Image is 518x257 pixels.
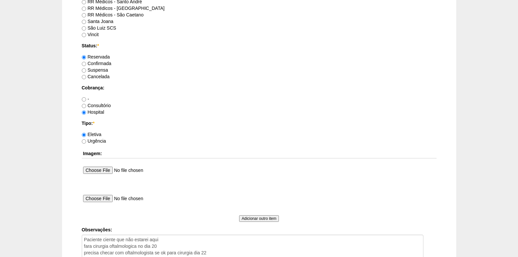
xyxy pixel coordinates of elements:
input: Confirmada [82,62,86,66]
label: Cancelada [82,74,110,79]
label: Tipo: [82,120,437,127]
label: Suspensa [82,67,108,73]
label: RR Médicos - [GEOGRAPHIC_DATA] [82,6,165,11]
label: Eletiva [82,132,101,137]
label: Cobrança: [82,84,437,91]
label: Observações: [82,226,437,233]
span: Este campo é obrigatório. [93,121,94,126]
label: RR Médicos - São Caetano [82,12,144,17]
input: Consultório [82,104,86,108]
input: Vincit [82,33,86,37]
span: Este campo é obrigatório. [97,43,99,48]
input: Santa Joana [82,20,86,24]
input: RR Médicos - [GEOGRAPHIC_DATA] [82,7,86,11]
label: Status: [82,42,437,49]
th: Imagem: [82,149,437,158]
input: Eletiva [82,133,86,137]
label: Hospital [82,109,104,115]
label: Consultório [82,103,111,108]
input: - [82,97,86,102]
input: Hospital [82,110,86,115]
input: Cancelada [82,75,86,79]
label: Santa Joana [82,19,114,24]
label: Vincit [82,32,99,37]
input: Adicionar outro item [239,215,279,222]
input: Reservada [82,55,86,59]
label: Reservada [82,54,110,59]
label: Urgência [82,138,106,144]
label: Confirmada [82,61,111,66]
input: São Luiz SCS [82,26,86,31]
input: RR Médicos - São Caetano [82,13,86,17]
label: São Luiz SCS [82,25,116,31]
label: - [82,96,89,102]
input: Suspensa [82,68,86,73]
input: Urgência [82,139,86,144]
